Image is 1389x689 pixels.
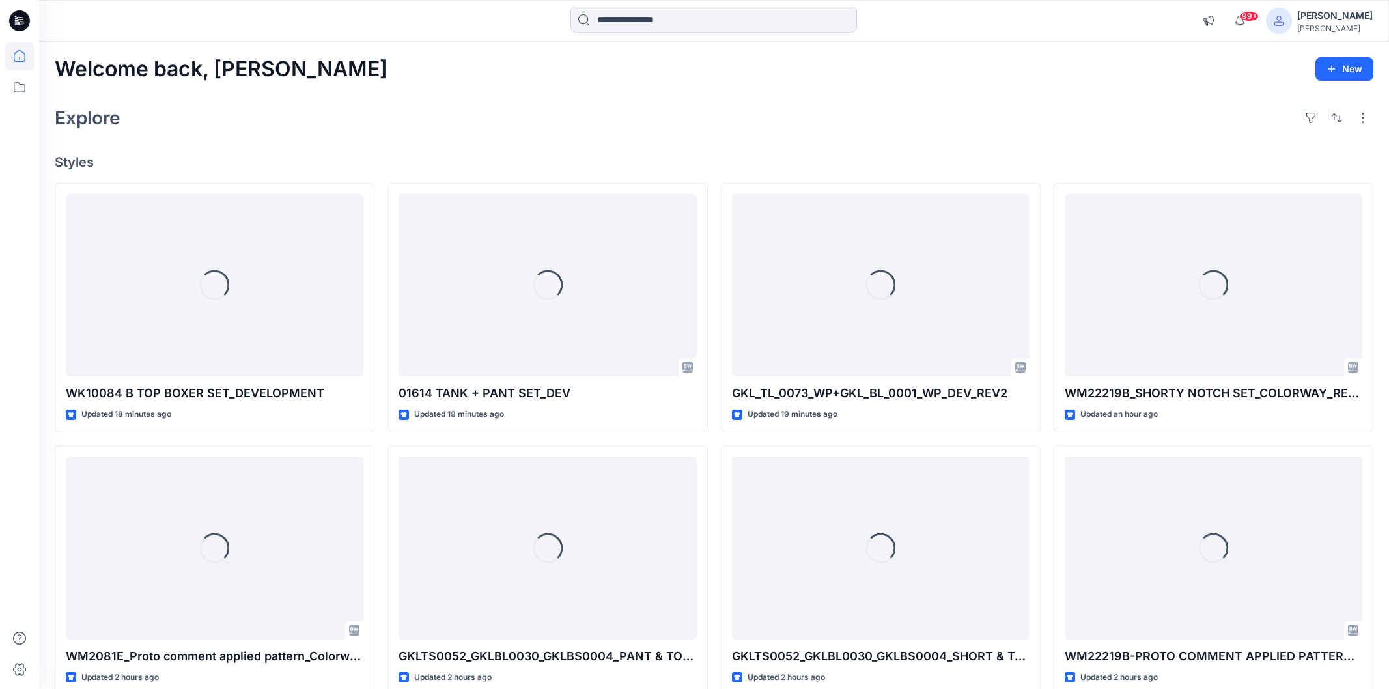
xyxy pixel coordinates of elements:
[1239,11,1259,21] span: 99+
[81,671,159,684] p: Updated 2 hours ago
[81,408,171,421] p: Updated 18 minutes ago
[1274,16,1284,26] svg: avatar
[1080,671,1158,684] p: Updated 2 hours ago
[414,408,504,421] p: Updated 19 minutes ago
[399,384,696,402] p: 01614 TANK + PANT SET_DEV
[1297,23,1373,33] div: [PERSON_NAME]
[1065,384,1362,402] p: WM22219B_SHORTY NOTCH SET_COLORWAY_REV16
[1080,408,1158,421] p: Updated an hour ago
[55,154,1373,170] h4: Styles
[732,384,1030,402] p: GKL_TL_0073_WP+GKL_BL_0001_WP_DEV_REV2
[748,408,837,421] p: Updated 19 minutes ago
[66,384,363,402] p: WK10084 B TOP BOXER SET_DEVELOPMENT
[55,107,120,128] h2: Explore
[399,647,696,666] p: GKLTS0052_GKLBL0030_GKLBS0004_PANT & TOP_REV1
[1297,8,1373,23] div: [PERSON_NAME]
[1065,647,1362,666] p: WM22219B-PROTO COMMENT APPLIED PATTERN_COLORWAY_REV9
[1315,57,1373,81] button: New
[414,671,492,684] p: Updated 2 hours ago
[55,57,387,81] h2: Welcome back, [PERSON_NAME]
[732,647,1030,666] p: GKLTS0052_GKLBL0030_GKLBS0004_SHORT & TOP_REV1
[748,671,825,684] p: Updated 2 hours ago
[66,647,363,666] p: WM2081E_Proto comment applied pattern_Colorway_REV8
